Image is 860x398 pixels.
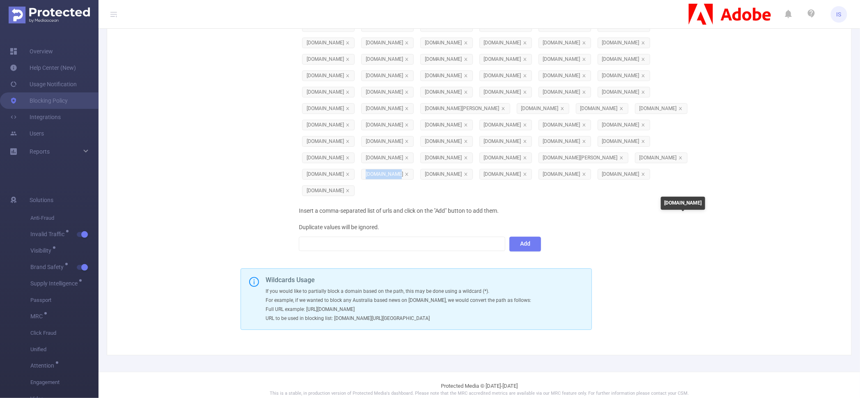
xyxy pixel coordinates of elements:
span: [DOMAIN_NAME] [307,155,344,161]
span: [DOMAIN_NAME] [307,56,344,62]
i: icon: close [464,139,468,143]
i: icon: close [641,74,645,78]
span: [DOMAIN_NAME] [543,73,580,78]
span: [DOMAIN_NAME] [484,56,521,62]
span: [DOMAIN_NAME] [307,89,344,95]
span: [DOMAIN_NAME] [484,73,521,78]
span: Unified [30,341,99,358]
span: [DOMAIN_NAME] [366,56,403,62]
i: icon: close [464,74,468,78]
i: icon: close [405,74,409,78]
i: icon: close [501,106,505,110]
span: [DOMAIN_NAME] [366,73,403,78]
i: icon: close [641,90,645,94]
span: [DOMAIN_NAME] [543,56,580,62]
span: [DOMAIN_NAME] [602,122,640,128]
span: [DOMAIN_NAME] [640,106,677,111]
i: icon: close [641,57,645,61]
span: [DOMAIN_NAME] [484,40,521,46]
span: [DOMAIN_NAME][PERSON_NAME] [543,155,618,161]
span: [DOMAIN_NAME] [366,40,403,46]
span: [DOMAIN_NAME] [602,40,640,46]
i: icon: close [405,123,409,127]
span: [DOMAIN_NAME] [543,89,580,95]
span: [DOMAIN_NAME] [366,138,403,144]
i: icon: close [523,156,527,160]
i: icon: close [641,41,645,45]
i: icon: close [523,172,527,176]
button: Add [509,237,541,251]
span: [DOMAIN_NAME] [307,106,344,111]
i: icon: close [346,57,350,61]
a: Integrations [10,109,61,125]
span: Supply Intelligence [30,281,80,286]
i: icon: close [582,172,586,176]
span: [DOMAIN_NAME] [366,106,403,111]
i: icon: close [346,90,350,94]
i: icon: close [346,172,350,176]
span: [DOMAIN_NAME] [425,73,462,78]
i: icon: close [582,90,586,94]
span: [DOMAIN_NAME] [307,138,344,144]
span: [DOMAIN_NAME] [602,171,640,177]
i: icon: close [641,123,645,127]
span: Anti-Fraud [30,210,99,226]
span: [DOMAIN_NAME] [307,40,344,46]
span: [DOMAIN_NAME] [484,155,521,161]
i: icon: close [582,57,586,61]
span: [DOMAIN_NAME] [602,89,640,95]
span: [DOMAIN_NAME] [366,89,403,95]
i: icon: close [346,106,350,110]
i: icon: close [464,172,468,176]
span: [DOMAIN_NAME] [543,171,580,177]
i: icon: close [346,74,350,78]
i: icon: close [405,90,409,94]
span: [DOMAIN_NAME] [602,138,640,144]
i: icon: close [346,41,350,45]
span: [DOMAIN_NAME] [484,171,521,177]
i: icon: close [641,172,645,176]
span: Passport [30,292,99,308]
i: icon: close [346,123,350,127]
p: URL to be used in blocking list: [DOMAIN_NAME][URL][GEOGRAPHIC_DATA] [266,314,585,323]
p: Full URL example: [URL][DOMAIN_NAME] [266,305,585,314]
span: [DOMAIN_NAME] [543,40,580,46]
i: icon: close [619,106,624,110]
span: [DOMAIN_NAME] [543,122,580,128]
i: icon: close [405,57,409,61]
p: This is a stable, in production version of Protected Media's dashboard. Please note that the MRC ... [119,390,839,397]
img: Protected Media [9,7,90,23]
a: Users [10,125,44,142]
span: [DOMAIN_NAME] [307,122,344,128]
span: [DOMAIN_NAME] [307,73,344,78]
i: icon: close [464,90,468,94]
i: icon: close [582,123,586,127]
span: MRC [30,313,46,319]
i: icon: close [582,41,586,45]
i: icon: close [582,74,586,78]
span: Visibility [30,248,54,253]
i: icon: close [679,106,683,110]
p: For example, if we wanted to block any Australia based news on [DOMAIN_NAME], we would convert th... [266,296,585,305]
p: If you would like to partially block a domain based on the path, this may be done using a wildcar... [266,287,585,296]
span: [DOMAIN_NAME] [484,138,521,144]
a: Reports [30,143,50,160]
i: icon: close [523,123,527,127]
i: icon: close [523,139,527,143]
i: icon: close [523,90,527,94]
span: [DOMAIN_NAME] [425,89,462,95]
div: Insert a comma-separated list of urls and click on the "Add" button to add them. Duplicate values... [299,202,712,252]
span: [DOMAIN_NAME] [425,155,462,161]
span: [DOMAIN_NAME] [366,155,403,161]
span: Invalid Traffic [30,231,67,237]
span: [DOMAIN_NAME] [602,56,640,62]
span: [DOMAIN_NAME] [307,171,344,177]
span: Engagement [30,374,99,391]
span: Brand Safety [30,264,67,270]
span: [DOMAIN_NAME] [521,106,559,111]
i: icon: close [346,139,350,143]
i: icon: close [464,41,468,45]
span: [DOMAIN_NAME] [602,73,640,78]
i: icon: close [523,74,527,78]
i: icon: close [405,156,409,160]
